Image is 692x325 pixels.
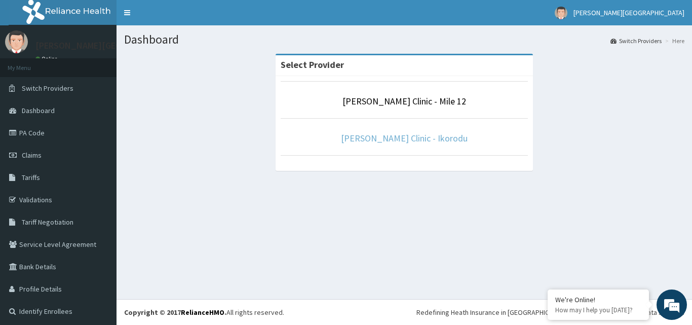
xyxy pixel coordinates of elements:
img: User Image [555,7,567,19]
li: Here [663,37,684,45]
span: Switch Providers [22,84,73,93]
span: Tariff Negotiation [22,218,73,227]
div: We're Online! [555,295,641,304]
p: [PERSON_NAME][GEOGRAPHIC_DATA] [35,41,185,50]
span: Claims [22,151,42,160]
a: [PERSON_NAME] Clinic - Mile 12 [342,95,466,107]
img: User Image [5,30,28,53]
p: How may I help you today? [555,306,641,314]
span: Tariffs [22,173,40,182]
span: Dashboard [22,106,55,115]
a: Online [35,55,60,62]
span: [PERSON_NAME][GEOGRAPHIC_DATA] [573,8,684,17]
h1: Dashboard [124,33,684,46]
strong: Select Provider [281,59,344,70]
strong: Copyright © 2017 . [124,308,226,317]
div: Redefining Heath Insurance in [GEOGRAPHIC_DATA] using Telemedicine and Data Science! [416,307,684,317]
a: [PERSON_NAME] Clinic - Ikorodu [341,132,468,144]
a: Switch Providers [610,37,662,45]
footer: All rights reserved. [117,299,692,325]
a: RelianceHMO [181,308,224,317]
